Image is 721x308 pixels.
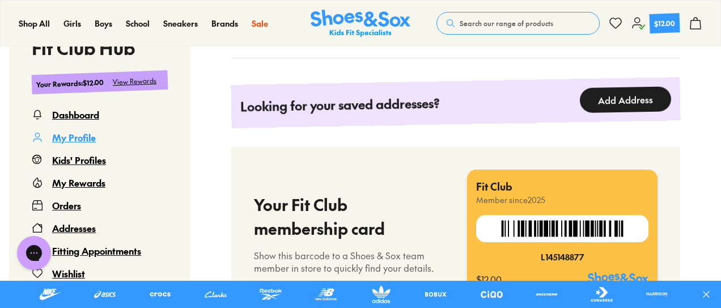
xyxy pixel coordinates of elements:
[36,77,104,89] div: Your Rewards : $12.00
[476,251,648,263] div: L145148877
[631,14,680,33] a: $12.00
[19,18,50,29] a: Shop All
[254,250,444,275] p: Show this barcode to a Shoes & Sox team member in store to quickly find your details.
[654,18,676,28] div: $12.00
[52,130,96,144] div: My Profile
[52,176,105,189] div: My Rewards
[240,94,440,116] h4: Looking for your saved addresses?
[476,272,588,289] div: $12.00
[588,272,648,289] img: SNS_Logo_Responsive.svg
[32,267,168,280] a: Wishlist
[52,199,81,212] div: Orders
[211,18,238,29] a: Brands
[476,194,648,206] p: Member since 2025
[113,75,157,87] div: View Rewards
[311,10,410,37] img: SNS_Logo_Responsive.svg
[52,221,96,235] div: Addresses
[254,193,444,241] h3: Your Fit Club membership card
[52,108,99,121] div: Dashboard
[52,153,106,167] div: Kids' Profiles
[32,108,168,121] a: Dashboard
[311,10,410,37] a: Shoes & Sox
[163,18,198,29] a: Sneakers
[95,18,112,29] a: Boys
[460,18,553,28] span: Search our range of products
[52,244,141,258] div: Fitting Appointments
[63,18,81,29] a: Girls
[476,179,648,194] p: Fit Club
[496,215,629,242] img: EzgYqm64gAAAABJRU5ErkJggg==
[436,12,600,35] button: Search our range of products
[11,232,57,274] iframe: Gorgias live chat messenger
[252,18,268,29] a: Sale
[126,18,150,29] a: School
[32,153,168,167] a: Kids' Profiles
[32,130,168,144] a: My Profile
[580,86,672,113] button: Add Address
[32,39,168,57] h3: Fit Club Hub
[32,221,168,235] a: Addresses
[32,244,168,258] a: Fitting Appointments
[32,199,168,212] a: Orders
[32,176,168,189] a: My Rewards
[52,267,85,280] div: Wishlist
